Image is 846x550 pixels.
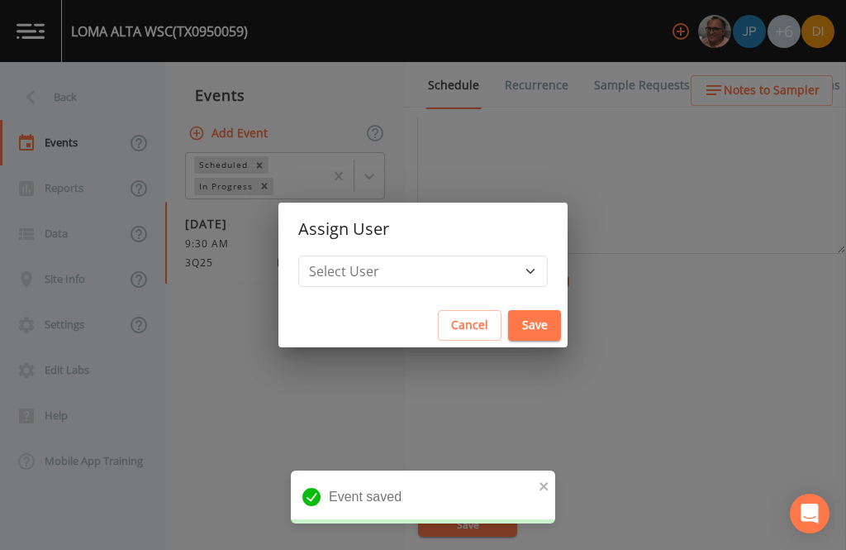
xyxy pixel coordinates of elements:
div: Event saved [291,471,555,524]
div: Open Intercom Messenger [790,494,829,533]
button: Cancel [438,310,501,341]
button: close [539,476,550,495]
h2: Assign User [278,203,568,256]
button: Save [508,310,561,341]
